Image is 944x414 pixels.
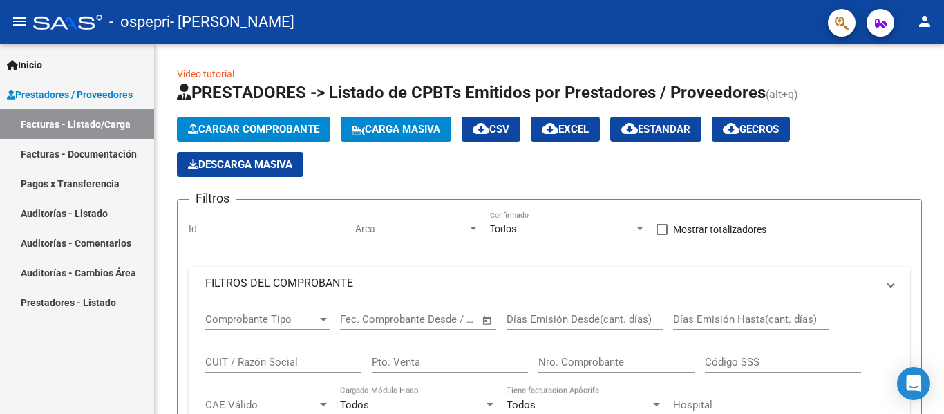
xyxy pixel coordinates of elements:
mat-expansion-panel-header: FILTROS DEL COMPROBANTE [189,267,910,300]
button: Estandar [610,117,701,142]
span: Todos [340,399,369,411]
input: Fecha fin [408,313,475,326]
span: - ospepri [109,7,170,37]
span: Carga Masiva [352,123,440,135]
span: CAE Válido [205,399,317,411]
button: Open calendar [480,312,495,328]
button: EXCEL [531,117,600,142]
mat-panel-title: FILTROS DEL COMPROBANTE [205,276,877,291]
span: Mostrar totalizadores [673,221,766,238]
span: Comprobante Tipo [205,313,317,326]
button: Cargar Comprobante [177,117,330,142]
span: Cargar Comprobante [188,123,319,135]
span: Area [355,223,467,235]
span: Todos [507,399,536,411]
mat-icon: cloud_download [473,120,489,137]
span: Inicio [7,57,42,73]
button: Descarga Masiva [177,152,303,177]
mat-icon: person [916,13,933,30]
span: Prestadores / Proveedores [7,87,133,102]
span: Descarga Masiva [188,158,292,171]
button: CSV [462,117,520,142]
span: Gecros [723,123,779,135]
mat-icon: cloud_download [621,120,638,137]
button: Gecros [712,117,790,142]
mat-icon: menu [11,13,28,30]
mat-icon: cloud_download [542,120,558,137]
a: Video tutorial [177,68,234,79]
div: Open Intercom Messenger [897,367,930,400]
h3: Filtros [189,189,236,208]
input: Fecha inicio [340,313,396,326]
span: - [PERSON_NAME] [170,7,294,37]
mat-icon: cloud_download [723,120,739,137]
span: Estandar [621,123,690,135]
span: Todos [490,223,516,234]
span: EXCEL [542,123,589,135]
span: CSV [473,123,509,135]
span: (alt+q) [766,88,798,101]
app-download-masive: Descarga masiva de comprobantes (adjuntos) [177,152,303,177]
span: PRESTADORES -> Listado de CPBTs Emitidos por Prestadores / Proveedores [177,83,766,102]
button: Carga Masiva [341,117,451,142]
